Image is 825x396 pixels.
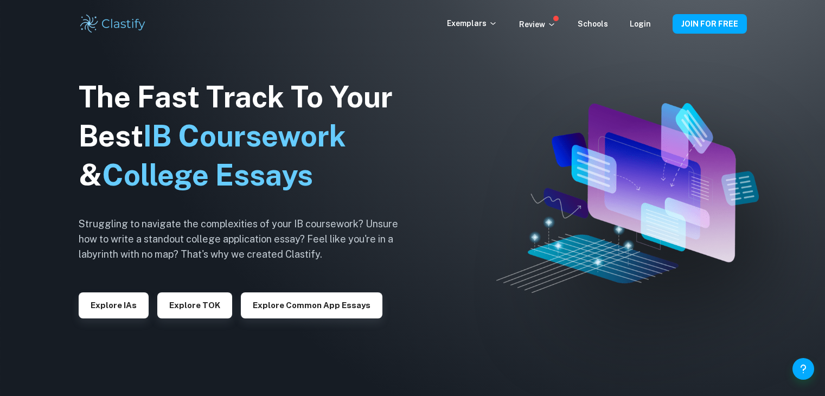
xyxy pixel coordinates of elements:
h6: Struggling to navigate the complexities of your IB coursework? Unsure how to write a standout col... [79,216,415,262]
button: JOIN FOR FREE [673,14,747,34]
p: Review [519,18,556,30]
button: Explore TOK [157,292,232,318]
h1: The Fast Track To Your Best & [79,78,415,195]
a: Schools [578,20,608,28]
button: Help and Feedback [792,358,814,380]
span: College Essays [102,158,313,192]
button: Explore Common App essays [241,292,382,318]
a: Explore IAs [79,299,149,310]
button: Explore IAs [79,292,149,318]
p: Exemplars [447,17,497,29]
img: Clastify logo [79,13,148,35]
img: Clastify hero [496,103,759,293]
a: Explore TOK [157,299,232,310]
a: Login [630,20,651,28]
a: Explore Common App essays [241,299,382,310]
span: IB Coursework [143,119,346,153]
